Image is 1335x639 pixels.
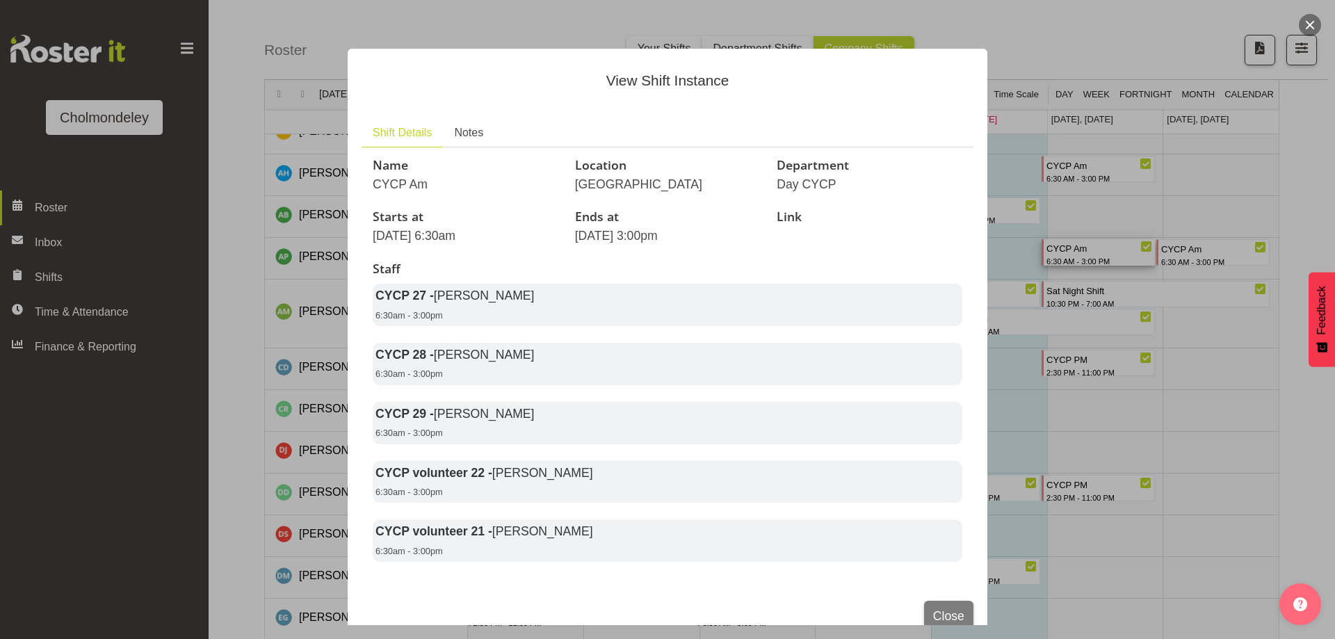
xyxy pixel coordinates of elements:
button: Feedback - Show survey [1309,272,1335,366]
span: [PERSON_NAME] [434,348,535,362]
span: 6:30am - 3:00pm [375,428,443,438]
span: 6:30am - 3:00pm [375,310,443,321]
span: 6:30am - 3:00pm [375,546,443,556]
h3: Location [575,159,761,172]
h3: Starts at [373,210,558,224]
span: Shift Details [373,124,432,141]
strong: CYCP volunteer 21 - [375,524,593,538]
p: View Shift Instance [362,70,973,91]
span: Feedback [1313,286,1330,334]
h3: Ends at [575,210,761,224]
h3: Link [777,210,962,224]
span: 6:30am - 3:00pm [375,369,443,379]
span: 6:30am - 3:00pm [375,487,443,497]
button: Close [924,601,973,631]
strong: CYCP 28 - [375,348,534,362]
span: Notes [454,124,483,141]
span: [PERSON_NAME] [434,407,535,421]
p: [GEOGRAPHIC_DATA] [575,175,761,193]
h3: Staff [373,262,962,276]
p: [DATE] 6:30am [373,227,558,245]
p: [DATE] 3:00pm [575,227,761,245]
span: [PERSON_NAME] [492,466,593,480]
span: [PERSON_NAME] [434,289,535,302]
span: [PERSON_NAME] [492,524,593,538]
strong: CYCP 27 - [375,289,534,302]
img: help-xxl-2.png [1293,597,1307,611]
p: CYCP Am [373,175,558,193]
p: Day CYCP [777,175,962,193]
span: Close [933,607,964,625]
h3: Department [777,159,962,172]
strong: CYCP volunteer 22 - [375,466,593,480]
h3: Name [373,159,558,172]
strong: CYCP 29 - [375,407,534,421]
